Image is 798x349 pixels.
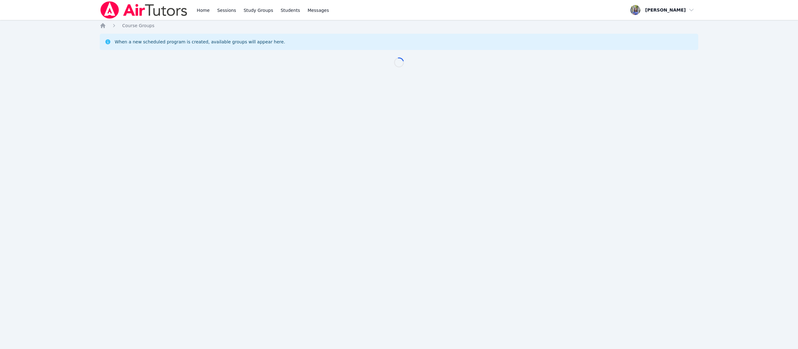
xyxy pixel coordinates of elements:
[122,22,154,29] a: Course Groups
[100,1,188,19] img: Air Tutors
[122,23,154,28] span: Course Groups
[115,39,285,45] div: When a new scheduled program is created, available groups will appear here.
[100,22,698,29] nav: Breadcrumb
[308,7,329,13] span: Messages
